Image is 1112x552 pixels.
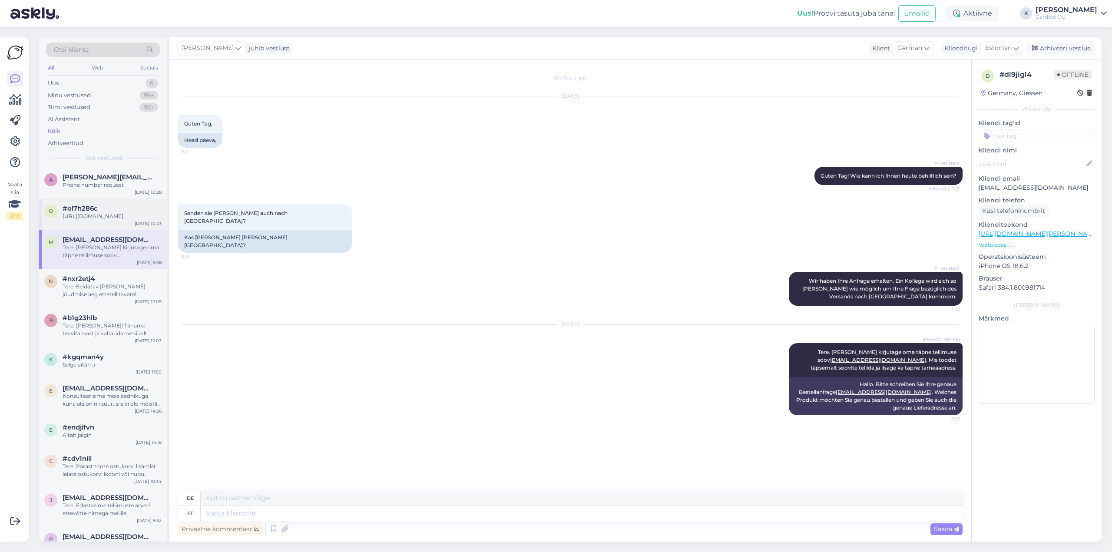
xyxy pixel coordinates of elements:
[181,253,213,260] span: 11:12
[802,278,958,300] span: Wir haben Ihre Anfrage erhalten. Ein Kollege wird sich so [PERSON_NAME] wie möglich um Ihre Frage...
[49,356,53,363] span: k
[63,283,162,298] div: Tere! Eeldatav [PERSON_NAME] jõudmise aeg ettetellitavatel elupuudel on [DATE]. Kui elupuud jõuav...
[63,181,162,189] div: Phone number request
[49,536,53,542] span: p
[63,322,162,337] div: Tere, [PERSON_NAME]! Täname teavitamast ja vabandame siiralt viivituse pärast. Kontrollisime Teie...
[927,185,960,192] span: Nähtud ✓ 11:11
[1027,43,1094,54] div: Arhiveeri vestlus
[927,416,960,422] span: 9:38
[63,431,162,439] div: Aitäh jälgin
[84,154,122,162] span: Kõik vestlused
[979,314,1095,323] p: Märkmed
[811,349,958,371] span: Tere. [PERSON_NAME] kirjutage oma täpne tellimuse soov . Mis toodet täpsemalt soovite tellida ja ...
[48,115,80,124] div: AI Assistent
[1020,7,1032,20] div: K
[797,8,895,19] div: Proovi tasuta juba täna:
[135,189,162,195] div: [DATE] 10:28
[986,73,990,79] span: d
[178,92,963,100] div: [DATE]
[139,62,160,73] div: Socials
[187,506,193,521] div: et
[48,127,60,136] div: Kõik
[946,6,999,21] div: Aktiivne
[979,129,1095,142] input: Lisa tag
[63,423,94,431] span: #endjifvn
[135,337,162,344] div: [DATE] 12:03
[54,45,89,54] span: Otsi kliente
[63,502,162,517] div: Tere! Edastasime tellimuste arved ettevõtte nimega meilile.
[134,478,162,485] div: [DATE] 10:34
[139,103,158,112] div: 99+
[135,220,162,227] div: [DATE] 10:23
[979,230,1099,238] a: [URL][DOMAIN_NAME][PERSON_NAME]
[979,220,1095,229] p: Klienditeekond
[923,336,960,343] span: [PERSON_NAME]
[934,525,959,533] span: Saada
[789,377,963,415] div: Hallo. Bitte schreiben Sie Ihre genaue Bestellanfrage . Welches Produkt möchten Sie genau bestell...
[63,384,153,392] span: edgar94@bk.ru
[927,306,960,313] span: 11:12
[821,172,956,179] span: Guten Tag! Wie kann ich Ihnen heute behilflich sein?
[245,44,290,53] div: juhib vestlust
[985,43,1012,53] span: Estonian
[49,176,53,183] span: a
[178,523,263,535] div: Privaatne kommentaar
[830,357,926,363] a: [EMAIL_ADDRESS][DOMAIN_NAME]
[90,62,105,73] div: Web
[48,103,90,112] div: Tiimi vestlused
[181,148,213,155] span: 11:11
[63,212,162,220] div: [URL][DOMAIN_NAME]
[979,174,1095,183] p: Kliendi email
[48,91,91,100] div: Minu vestlused
[869,44,890,53] div: Klient
[182,43,234,53] span: [PERSON_NAME]
[184,120,212,127] span: Guten Tag,
[178,74,963,82] div: Vestlus algas
[146,79,158,88] div: 0
[1036,13,1097,20] div: Gardest OÜ
[979,205,1049,217] div: Küsi telefoninumbrit
[63,463,162,478] div: Tere! Pärast toote ostukorvi lisamist leiate ostukorvi ikooni või nupu tavaliselt lehe paremast ü...
[898,5,936,22] button: Emailid
[941,44,978,53] div: Klienditugi
[7,181,23,220] div: Vaata siia
[897,43,922,53] span: German
[836,389,932,395] a: [EMAIL_ADDRESS][DOMAIN_NAME]
[187,491,194,506] div: de
[137,259,162,266] div: [DATE] 9:38
[63,361,162,369] div: Selge aitäh :)
[184,210,289,224] span: Senden sie [PERSON_NAME] auch nach [GEOGRAPHIC_DATA]?
[979,252,1095,261] p: Operatsioonisüsteem
[63,236,153,244] span: m.mezger66@gmail.com
[1036,7,1097,13] div: [PERSON_NAME]
[63,533,153,541] span: pparmson@gmail.com
[48,79,59,88] div: Uus
[63,353,104,361] span: #kgqman4y
[7,212,23,220] div: 2 / 3
[981,89,1042,98] div: Germany, Giessen
[979,183,1095,192] p: [EMAIL_ADDRESS][DOMAIN_NAME]
[49,208,53,214] span: o
[137,517,162,524] div: [DATE] 9:32
[136,439,162,446] div: [DATE] 14:19
[46,62,56,73] div: All
[1054,70,1092,79] span: Offline
[7,44,23,61] img: Askly Logo
[999,69,1054,80] div: # dl9jigl4
[979,119,1095,128] p: Kliendi tag'id
[49,426,53,433] span: e
[979,196,1095,205] p: Kliendi telefon
[178,230,352,253] div: Kas [PERSON_NAME] [PERSON_NAME] [GEOGRAPHIC_DATA]?
[979,159,1085,169] input: Lisa nimi
[979,274,1095,283] p: Brauser
[63,494,153,502] span: jaaguphinn@gmail.com
[63,205,98,212] span: #ol7h286c
[136,369,162,375] div: [DATE] 11:50
[979,241,1095,249] p: Vaata edasi ...
[979,146,1095,155] p: Kliendi nimi
[979,301,1095,309] div: [PERSON_NAME]
[49,387,53,394] span: e
[49,317,53,324] span: b
[63,314,97,322] span: #b1g23hlb
[139,91,158,100] div: 99+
